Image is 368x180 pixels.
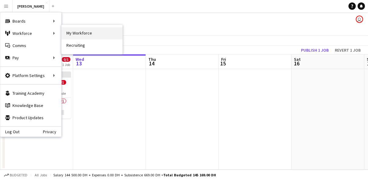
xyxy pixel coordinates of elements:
span: Total Budgeted 145 169.00 DH [163,173,216,177]
a: Log Out [0,129,19,134]
button: [PERSON_NAME] [12,0,49,12]
span: All jobs [34,173,48,177]
span: 0/1 [58,80,66,85]
span: Thu [148,57,156,62]
span: 0/1 [62,57,70,62]
app-user-avatar: THAEE HR [356,16,363,23]
span: 1 Role [57,91,66,96]
span: 13 [75,60,84,67]
button: Revert 1 job [332,46,363,54]
div: Boards [0,15,61,27]
div: Workforce [0,27,61,39]
a: Privacy [43,129,61,134]
div: Pay [0,52,61,64]
button: Budgeted [3,172,28,178]
a: My Workforce [62,27,122,39]
button: Publish 1 job [299,46,331,54]
a: Training Academy [0,87,61,99]
span: 15 [220,60,226,67]
a: Product Updates [0,112,61,124]
div: Salary 144 500.00 DH + Expenses 0.00 DH + Subsistence 669.00 DH = [53,173,216,177]
a: Knowledge Base [0,99,61,112]
span: Fri [221,57,226,62]
span: Budgeted [10,173,27,177]
a: Recruiting [62,39,122,52]
a: Comms [0,39,61,52]
span: 16 [293,60,301,67]
div: Platform Settings [0,69,61,82]
span: Wed [76,57,84,62]
span: 14 [147,60,156,67]
div: 1 Job [62,62,70,67]
span: Sat [294,57,301,62]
